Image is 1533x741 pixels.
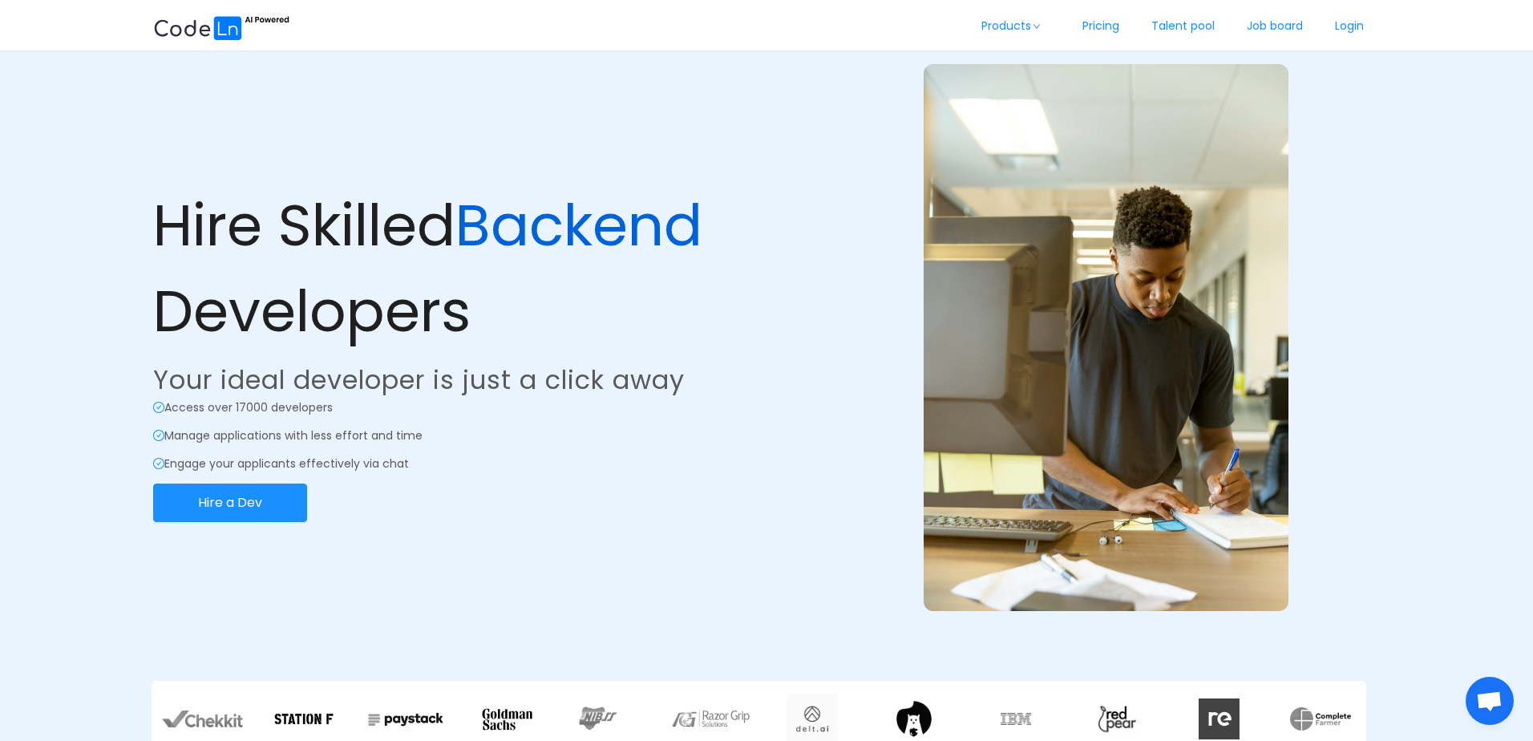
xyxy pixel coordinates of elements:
span: Backend [455,185,702,265]
img: goldman.0b538e24.svg [482,708,532,731]
button: Hire a Dev [153,484,307,522]
img: ai.87e98a1d.svg [153,14,289,40]
i: icon: down [1032,22,1042,30]
div: Open chat [1466,677,1514,725]
i: icon: check-circle [153,402,164,413]
img: stationf.7781c04a.png [273,702,334,735]
img: razor.decf57ec.webp [670,708,751,731]
img: tilig.e9f7ecdc.png [894,698,935,739]
i: icon: check-circle [153,458,164,469]
i: icon: check-circle [153,430,164,441]
img: 3JiQAAAAAABZABt8ruoJIq32+N62SQO0hFKGtpKBtqUKlH8dAofS56CJ7FppICrj1pHkAOPKAAA= [1092,702,1143,736]
p: Hire Skilled Developers [153,183,763,354]
img: ibm.f019ecc1.webp [1001,713,1031,725]
img: chekkit.0bccf985.webp [162,711,243,727]
p: Your ideal developer is just a click away [153,361,763,399]
p: Manage applications with less effort and time [153,427,763,444]
img: example [924,64,1288,611]
img: nibss.883cf671.png [573,702,645,735]
p: Access over 17000 developers [153,399,763,416]
img: redata.c317da48.svg [1199,698,1240,739]
img: xNYAAAAAA= [1290,707,1351,731]
p: Engage your applicants effectively via chat [153,456,763,472]
img: Paystack.7c8f16c5.webp [365,700,446,738]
